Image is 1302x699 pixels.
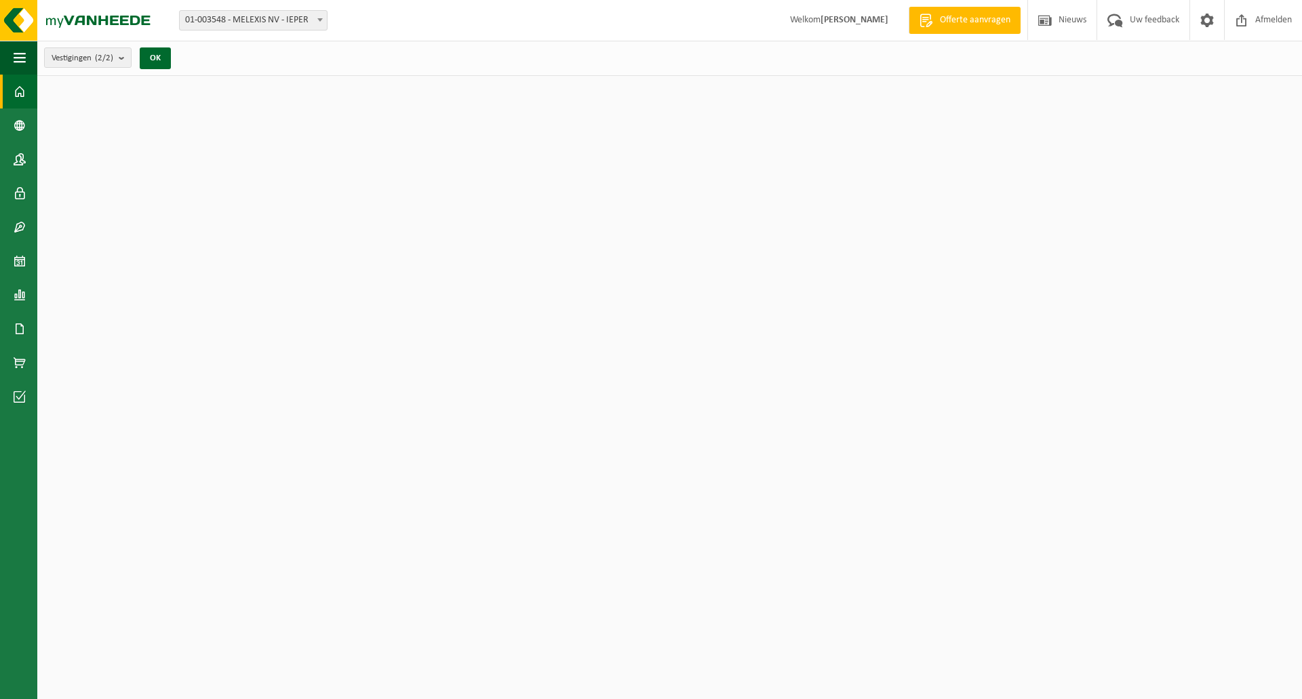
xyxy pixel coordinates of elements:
span: Offerte aanvragen [936,14,1014,27]
a: Offerte aanvragen [909,7,1021,34]
button: OK [140,47,171,69]
strong: [PERSON_NAME] [821,15,888,25]
span: 01-003548 - MELEXIS NV - IEPER [180,11,327,30]
count: (2/2) [95,54,113,62]
span: Vestigingen [52,48,113,68]
button: Vestigingen(2/2) [44,47,132,68]
span: 01-003548 - MELEXIS NV - IEPER [179,10,328,31]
